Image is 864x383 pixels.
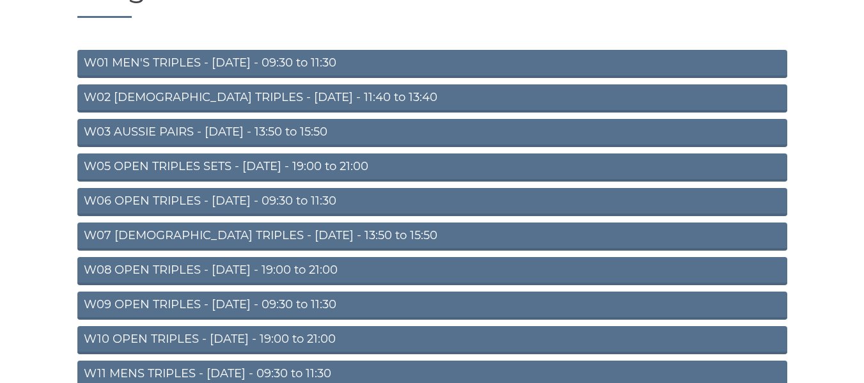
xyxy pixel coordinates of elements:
a: W09 OPEN TRIPLES - [DATE] - 09:30 to 11:30 [77,292,787,320]
a: W02 [DEMOGRAPHIC_DATA] TRIPLES - [DATE] - 11:40 to 13:40 [77,84,787,113]
a: W06 OPEN TRIPLES - [DATE] - 09:30 to 11:30 [77,188,787,216]
a: W03 AUSSIE PAIRS - [DATE] - 13:50 to 15:50 [77,119,787,147]
a: W10 OPEN TRIPLES - [DATE] - 19:00 to 21:00 [77,326,787,354]
a: W05 OPEN TRIPLES SETS - [DATE] - 19:00 to 21:00 [77,153,787,182]
a: W01 MEN'S TRIPLES - [DATE] - 09:30 to 11:30 [77,50,787,78]
a: W07 [DEMOGRAPHIC_DATA] TRIPLES - [DATE] - 13:50 to 15:50 [77,223,787,251]
a: W08 OPEN TRIPLES - [DATE] - 19:00 to 21:00 [77,257,787,285]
